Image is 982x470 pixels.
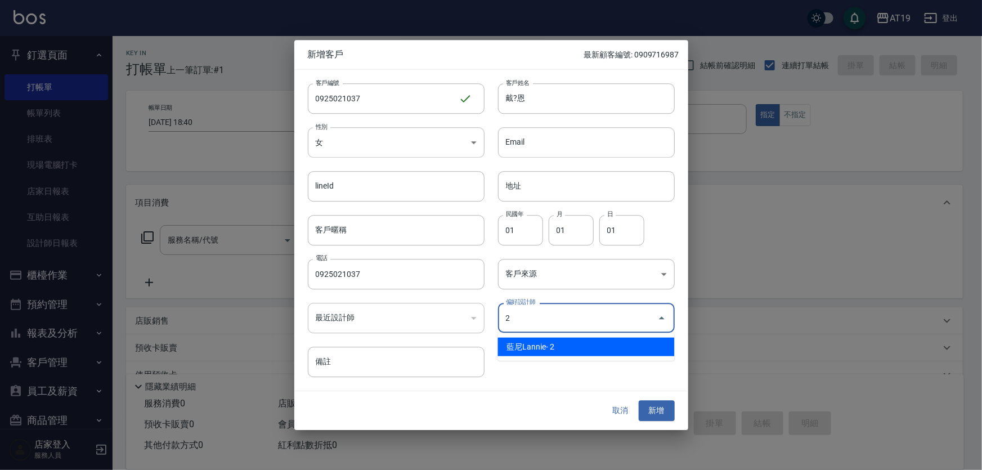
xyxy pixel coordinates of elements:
label: 客戶編號 [316,78,339,87]
label: 民國年 [506,210,523,218]
button: 取消 [603,401,639,422]
label: 性別 [316,122,328,131]
p: 最新顧客編號: 0909716987 [584,49,679,61]
label: 月 [557,210,562,218]
label: 偏好設計師 [506,298,535,306]
button: Close [653,309,671,327]
label: 客戶姓名 [506,78,530,87]
span: 新增客戶 [308,49,584,60]
label: 電話 [316,254,328,262]
div: 女 [308,127,485,158]
li: 藍尼Lannie- 2 [498,338,675,356]
button: 新增 [639,401,675,422]
label: 日 [607,210,613,218]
